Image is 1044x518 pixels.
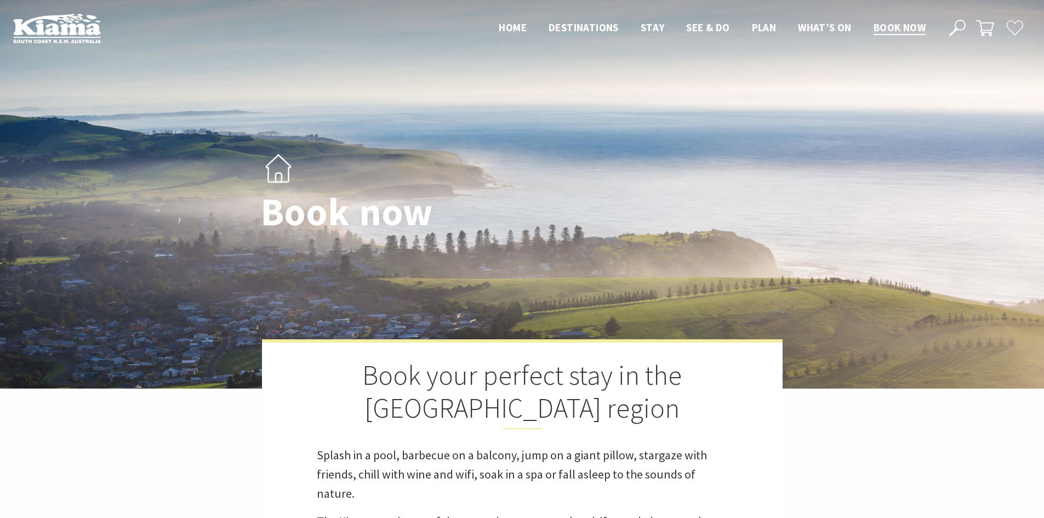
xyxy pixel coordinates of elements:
[261,191,571,233] h1: Book now
[488,19,937,37] nav: Main Menu
[874,21,926,34] span: Book now
[549,21,619,34] span: Destinations
[752,21,777,34] span: Plan
[499,21,527,34] span: Home
[686,21,729,34] span: See & Do
[798,21,852,34] span: What’s On
[13,13,101,43] img: Kiama Logo
[317,446,728,504] p: Splash in a pool, barbecue on a balcony, jump on a giant pillow, stargaze with friends, chill wit...
[641,21,665,34] span: Stay
[317,359,728,429] h2: Book your perfect stay in the [GEOGRAPHIC_DATA] region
